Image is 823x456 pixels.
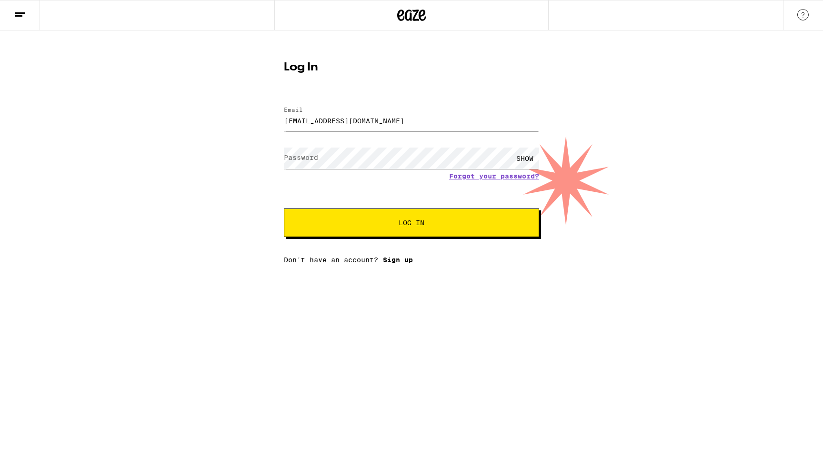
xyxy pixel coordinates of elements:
[449,172,539,180] a: Forgot your password?
[511,148,539,169] div: SHOW
[284,62,539,73] h1: Log In
[284,256,539,264] div: Don't have an account?
[284,110,539,131] input: Email
[6,7,69,14] span: Hi. Need any help?
[399,219,424,226] span: Log In
[284,107,303,113] label: Email
[284,154,318,161] label: Password
[383,256,413,264] a: Sign up
[284,208,539,237] button: Log In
